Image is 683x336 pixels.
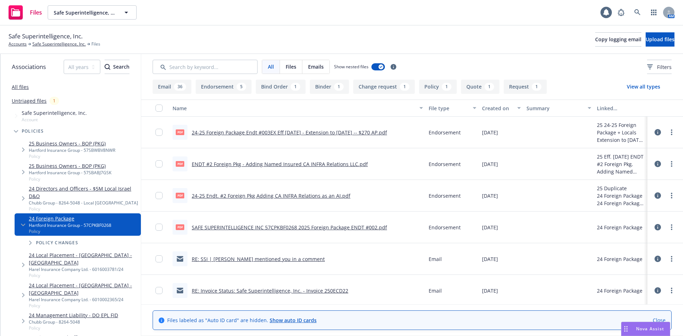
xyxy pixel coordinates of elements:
a: 24 Directors and Officers - $5M Local Israel D&O [29,185,138,200]
span: Files labeled as "Auto ID card" are hidden. [167,316,317,324]
div: Hartford Insurance Group - 57SBWBV8NWR [29,147,115,153]
div: 24 Foreign Package [597,287,642,294]
button: Bind Order [256,80,306,94]
a: 24 Local Placement - [GEOGRAPHIC_DATA] - [GEOGRAPHIC_DATA] [29,282,138,297]
div: 24 Foreign Package [597,199,645,207]
button: Filters [647,60,672,74]
span: Policy [29,206,138,212]
button: Quote [461,80,499,94]
div: Name [173,105,415,112]
span: Policy changes [36,241,78,245]
div: 1 [334,83,344,91]
div: Drag to move [621,322,630,336]
a: Show auto ID cards [270,317,317,324]
div: Created on [482,105,513,112]
a: 25 Business Owners - BOP (PKG) [29,140,115,147]
span: Safe Superintelligence, Inc. [54,9,115,16]
span: Email [429,287,442,294]
a: more [667,160,676,168]
button: Linked associations [594,100,647,117]
span: [DATE] [482,287,498,294]
a: Safe Superintelligence, Inc. [32,41,86,47]
span: pdf [176,129,184,135]
span: Files [286,63,296,70]
input: Search by keyword... [153,60,258,74]
div: 1 [485,83,494,91]
button: Upload files [646,32,674,47]
button: Safe Superintelligence, Inc. [48,5,137,20]
span: Policy [29,303,138,309]
span: pdf [176,224,184,230]
div: Harel Insurance Company Ltd. - 6010002365/24 [29,297,138,303]
button: Request [504,80,547,94]
span: Policy [29,228,111,234]
span: [DATE] [482,160,498,168]
input: Toggle Row Selected [155,255,163,262]
a: more [667,191,676,200]
div: 25 Eff. [DATE] ENDT #2 Foreign Pkg. Adding Named Insured [597,153,645,175]
div: 1 [400,83,409,91]
input: Select all [155,105,163,112]
span: Copy logging email [595,36,641,43]
span: Upload files [646,36,674,43]
div: 36 [174,83,186,91]
span: pdf [176,193,184,198]
div: 25 24-25 Foreign Package + Locals Extension to [DATE] [597,121,645,144]
button: File type [426,100,479,117]
div: 1 [291,83,300,91]
a: Close [653,316,666,324]
div: 1 [442,83,451,91]
a: RE: SSI | [PERSON_NAME] mentioned you in a comment [192,256,325,262]
span: Endorsement [429,129,461,136]
span: Account [22,117,87,123]
input: Toggle Row Selected [155,160,163,167]
div: 24 Foreign Package [597,255,642,263]
button: Summary [524,100,594,117]
div: Chubb Group - 8264-5048 [29,319,118,325]
span: Nova Assist [636,326,664,332]
input: Toggle Row Selected [155,224,163,231]
span: [DATE] [482,129,498,136]
a: Files [6,2,45,22]
button: Endorsement [196,80,252,94]
span: Filters [657,63,672,71]
a: 24 Local Placement - [GEOGRAPHIC_DATA] - [GEOGRAPHIC_DATA] [29,251,138,266]
span: Files [91,41,100,47]
a: more [667,128,676,137]
span: [DATE] [482,224,498,231]
svg: Search [105,64,110,70]
button: Copy logging email [595,32,641,47]
a: more [667,223,676,231]
a: 24-25 Endt. #2 Foreign Pkg Adding CA INFRA Relations as an AI.pdf [192,192,350,199]
input: Toggle Row Selected [155,287,163,294]
span: [DATE] [482,192,498,199]
button: Email [153,80,191,94]
div: 24 Foreign Package [597,224,642,231]
span: Show nested files [334,64,369,70]
a: Search [630,5,645,20]
button: Binder [310,80,349,94]
div: Hartford Insurance Group - 57CPKBF0268 [29,222,111,228]
a: 25 Business Owners - BOP (PKG) [29,162,111,170]
div: Linked associations [597,105,645,112]
span: Endorsement [429,192,461,199]
a: more [667,255,676,263]
span: Policies [22,129,44,133]
span: Email [429,255,442,263]
a: 24 Management Liability - DO EPL FID [29,311,118,319]
a: 24-25 Foreign Package Endt #003EX Eff [DATE] - Extension to [DATE] -- $270 AP.pdf [192,129,387,136]
button: Policy [419,80,457,94]
div: 24 Foreign Package [597,192,645,199]
div: 25 Duplicate [597,185,645,192]
span: Filters [647,63,672,71]
span: Endorsement [429,224,461,231]
a: SAFE SUPERINTELLIGENCE INC 57CPKBF0268 2025 Foreign Package ENDT #002.pdf [192,224,387,231]
a: Report a Bug [614,5,628,20]
button: View all types [615,80,672,94]
a: RE: Invoice Status: Safe Superintelligence, Inc. - Invoice 250ECD22 [192,287,348,294]
button: Change request [353,80,415,94]
span: Policy [29,272,138,278]
div: File type [429,105,468,112]
span: Endorsement [429,160,461,168]
span: [DATE] [482,255,498,263]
